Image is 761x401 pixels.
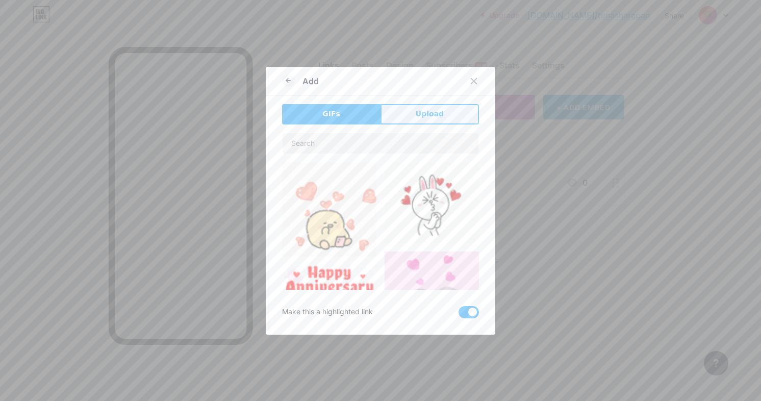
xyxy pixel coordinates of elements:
[283,133,478,154] input: Search
[302,75,319,87] div: Add
[322,109,340,119] span: GIFs
[385,252,479,346] img: Gihpy
[282,265,376,359] img: Gihpy
[282,306,373,318] div: Make this a highlighted link
[416,109,444,119] span: Upload
[282,104,380,124] button: GIFs
[380,104,479,124] button: Upload
[282,162,376,257] img: Gihpy
[385,162,479,243] img: Gihpy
